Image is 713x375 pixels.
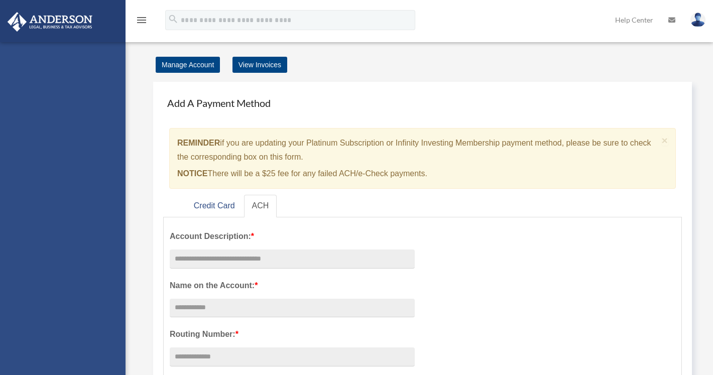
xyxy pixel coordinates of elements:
a: menu [136,18,148,26]
img: Anderson Advisors Platinum Portal [5,12,95,32]
div: if you are updating your Platinum Subscription or Infinity Investing Membership payment method, p... [169,128,676,189]
p: There will be a $25 fee for any failed ACH/e-Check payments. [177,167,658,181]
a: Manage Account [156,57,220,73]
i: search [168,14,179,25]
label: Account Description: [170,229,415,243]
h4: Add A Payment Method [163,92,682,114]
strong: NOTICE [177,169,207,178]
button: Close [662,135,668,146]
label: Routing Number: [170,327,415,341]
strong: REMINDER [177,139,220,147]
a: Credit Card [186,195,243,217]
label: Name on the Account: [170,279,415,293]
a: ACH [244,195,277,217]
a: View Invoices [232,57,287,73]
img: User Pic [690,13,705,27]
span: × [662,135,668,146]
i: menu [136,14,148,26]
